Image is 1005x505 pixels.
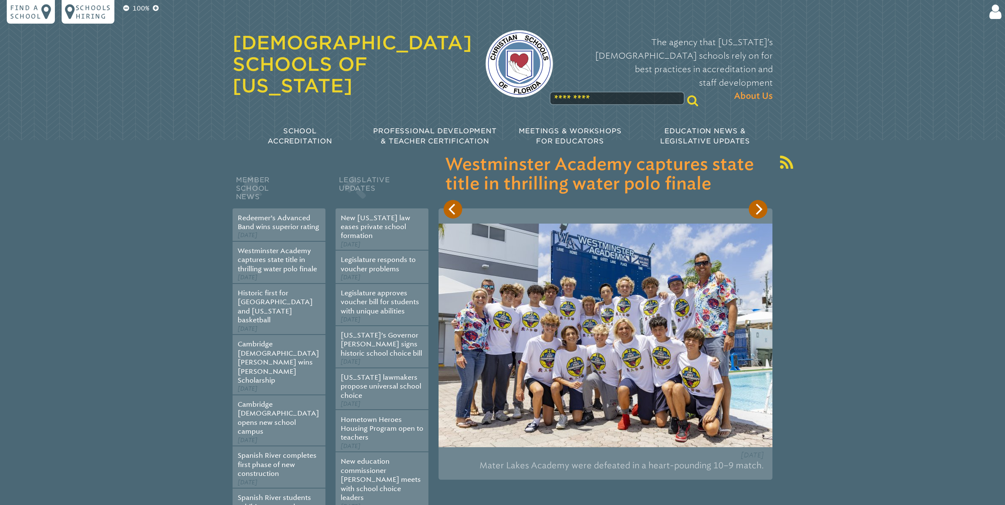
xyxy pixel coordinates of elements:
span: Meetings & Workshops for Educators [519,127,622,145]
button: Previous [444,200,462,219]
p: Mater Lakes Academy were defeated in a heart-pounding 10–9 match. [447,456,764,475]
a: Cambridge [DEMOGRAPHIC_DATA] opens new school campus [238,400,319,435]
a: [DEMOGRAPHIC_DATA] Schools of [US_STATE] [233,32,472,97]
img: wp-send-off-9925_791_530_85_s_c1.jpg [439,224,772,447]
p: Schools Hiring [76,3,111,20]
a: New education commissioner [PERSON_NAME] meets with school choice leaders [341,457,421,502]
a: Redeemer’s Advanced Band wins superior rating [238,214,319,231]
a: Spanish River completes first phase of new construction [238,451,317,478]
span: [DATE] [341,358,360,365]
span: [DATE] [238,325,257,332]
p: 100% [131,3,151,14]
h2: Member School News [233,174,325,208]
span: [DATE] [341,241,360,248]
span: Education News & Legislative Updates [660,127,750,145]
p: The agency that [US_STATE]’s [DEMOGRAPHIC_DATA] schools rely on for best practices in accreditati... [566,35,773,103]
span: [DATE] [741,451,764,459]
a: Historic first for [GEOGRAPHIC_DATA] and [US_STATE] basketball [238,289,313,324]
span: About Us [734,89,773,103]
a: Westminster Academy captures state title in thrilling water polo finale [238,247,317,273]
span: [DATE] [341,274,360,281]
p: Find a school [10,3,41,20]
span: [DATE] [238,479,257,486]
button: Next [749,200,767,219]
span: [DATE] [341,400,360,408]
h3: Westminster Academy captures state title in thrilling water polo finale [445,155,766,194]
span: [DATE] [238,232,257,239]
a: Hometown Heroes Housing Program open to teachers [341,416,423,442]
span: [DATE] [341,443,360,450]
a: [US_STATE]’s Governor [PERSON_NAME] signs historic school choice bill [341,331,422,357]
span: [DATE] [341,316,360,323]
a: Legislature responds to voucher problems [341,256,416,273]
span: [DATE] [238,274,257,281]
a: [US_STATE] lawmakers propose universal school choice [341,373,421,400]
a: Cambridge [DEMOGRAPHIC_DATA][PERSON_NAME] wins [PERSON_NAME] Scholarship [238,340,319,384]
span: [DATE] [238,385,257,392]
span: Professional Development & Teacher Certification [373,127,496,145]
h2: Legislative Updates [336,174,428,208]
a: Legislature approves voucher bill for students with unique abilities [341,289,419,315]
span: School Accreditation [268,127,332,145]
span: [DATE] [238,437,257,444]
a: New [US_STATE] law eases private school formation [341,214,410,240]
img: csf-logo-web-colors.png [485,30,553,97]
